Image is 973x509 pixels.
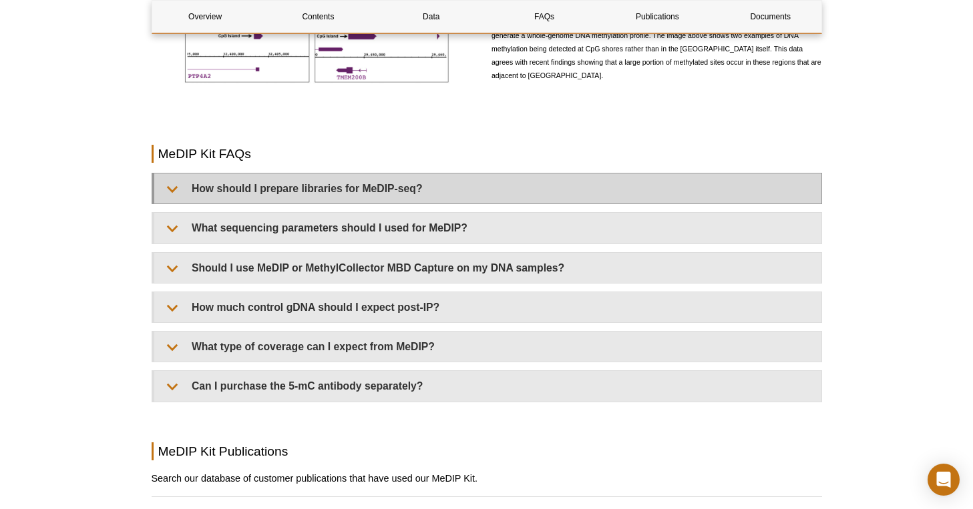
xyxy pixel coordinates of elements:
[152,470,822,486] h3: Search our database of customer publications that have used our MeDIP Kit.
[154,253,821,283] summary: Should I use MeDIP or MethylCollector MBD Capture on my DNA samples?
[491,1,597,33] a: FAQs
[152,145,822,163] h2: MeDIP Kit FAQs
[154,292,821,322] summary: How much control gDNA should I expect post-IP?
[154,173,821,203] summary: How should I prepare libraries for MeDIP-seq?
[154,371,821,401] summary: Can I purchase the 5-mC antibody separately?
[604,1,711,33] a: Publications
[152,1,258,33] a: Overview
[265,1,371,33] a: Contents
[154,213,821,243] summary: What sequencing parameters should I used for MeDIP?
[492,5,821,79] span: DNA was enriched from 1 ug of adaptor-ligated human PBMC DNA using Active Motif’s MeDIP Kit. NGS ...
[928,464,960,496] div: Open Intercom Messenger
[378,1,484,33] a: Data
[154,332,821,362] summary: What type of coverage can I expect from MeDIP?
[152,442,822,460] h2: MeDIP Kit Publications
[717,1,823,33] a: Documents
